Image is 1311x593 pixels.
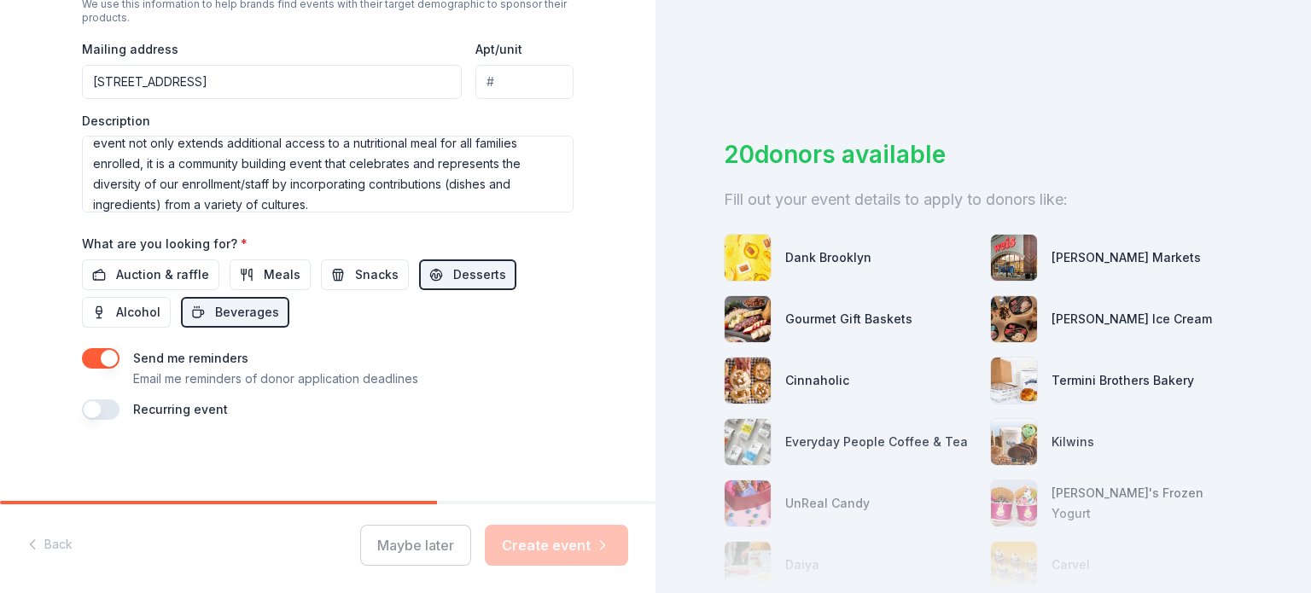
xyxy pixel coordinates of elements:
div: [PERSON_NAME] Ice Cream [1052,309,1212,329]
span: Desserts [453,265,506,285]
div: Cinnaholic [785,370,849,391]
img: photo for Cinnaholic [725,358,771,404]
div: Termini Brothers Bakery [1052,370,1194,391]
button: Beverages [181,297,289,328]
button: Meals [230,259,311,290]
div: Fill out your event details to apply to donors like: [724,186,1243,213]
label: Apt/unit [475,41,522,58]
span: Meals [264,265,300,285]
p: Email me reminders of donor application deadlines [133,369,418,389]
button: Snacks [321,259,409,290]
span: Alcohol [116,302,160,323]
img: photo for Weis Markets [991,235,1037,281]
button: Desserts [419,259,516,290]
div: Gourmet Gift Baskets [785,309,912,329]
label: Send me reminders [133,351,248,365]
button: Alcohol [82,297,171,328]
button: Auction & raffle [82,259,219,290]
img: photo for Termini Brothers Bakery [991,358,1037,404]
div: 20 donors available [724,137,1243,172]
img: photo for Gourmet Gift Baskets [725,296,771,342]
textarea: DICC Annual Harvest Dinner is a community potluck for families and staff. DICC enrolls greater th... [82,136,574,212]
span: Auction & raffle [116,265,209,285]
label: What are you looking for? [82,235,248,253]
img: photo for Dank Brooklyn [725,235,771,281]
input: Enter a US address [82,65,462,99]
div: [PERSON_NAME] Markets [1052,247,1201,268]
div: Dank Brooklyn [785,247,871,268]
img: photo for Perry's Ice Cream [991,296,1037,342]
label: Description [82,113,150,130]
span: Beverages [215,302,279,323]
input: # [475,65,574,99]
label: Recurring event [133,402,228,416]
span: Snacks [355,265,399,285]
label: Mailing address [82,41,178,58]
